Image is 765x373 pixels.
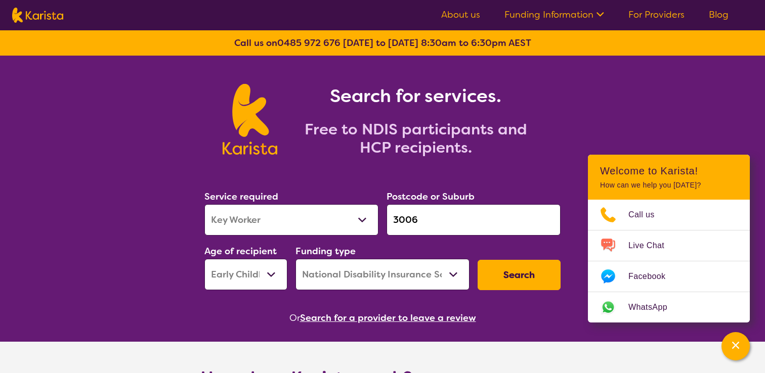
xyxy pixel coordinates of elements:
h1: Search for services. [289,84,542,108]
a: Funding Information [504,9,604,21]
a: Blog [709,9,729,21]
label: Funding type [295,245,356,257]
span: Facebook [628,269,677,284]
div: Channel Menu [588,155,750,322]
a: 0485 972 676 [277,37,341,49]
span: WhatsApp [628,300,679,315]
span: Live Chat [628,238,676,253]
h2: Welcome to Karista! [600,165,738,177]
label: Postcode or Suburb [387,191,475,203]
h2: Free to NDIS participants and HCP recipients. [289,120,542,157]
a: Web link opens in a new tab. [588,292,750,322]
p: How can we help you [DATE]? [600,181,738,190]
button: Search for a provider to leave a review [300,310,476,325]
img: Karista logo [223,84,277,155]
b: Call us on [DATE] to [DATE] 8:30am to 6:30pm AEST [234,37,531,49]
span: Call us [628,207,667,222]
button: Channel Menu [721,332,750,360]
ul: Choose channel [588,200,750,322]
span: Or [289,310,300,325]
input: Type [387,204,561,236]
a: For Providers [628,9,685,21]
button: Search [478,260,561,290]
a: About us [441,9,480,21]
img: Karista logo [12,8,63,23]
label: Age of recipient [204,245,277,257]
label: Service required [204,191,278,203]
